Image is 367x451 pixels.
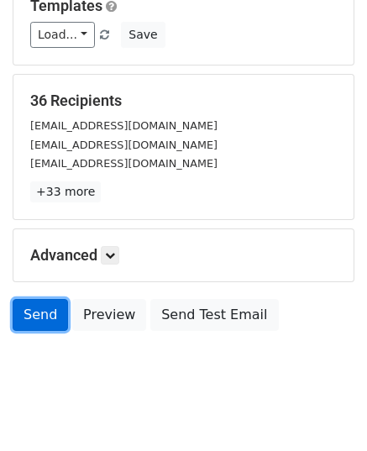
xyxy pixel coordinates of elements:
a: Send [13,299,68,331]
a: Send Test Email [150,299,278,331]
small: [EMAIL_ADDRESS][DOMAIN_NAME] [30,119,218,132]
h5: 36 Recipients [30,92,337,110]
a: Load... [30,22,95,48]
button: Save [121,22,165,48]
h5: Advanced [30,246,337,265]
a: +33 more [30,181,101,202]
small: [EMAIL_ADDRESS][DOMAIN_NAME] [30,157,218,170]
small: [EMAIL_ADDRESS][DOMAIN_NAME] [30,139,218,151]
iframe: Chat Widget [283,370,367,451]
a: Preview [72,299,146,331]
